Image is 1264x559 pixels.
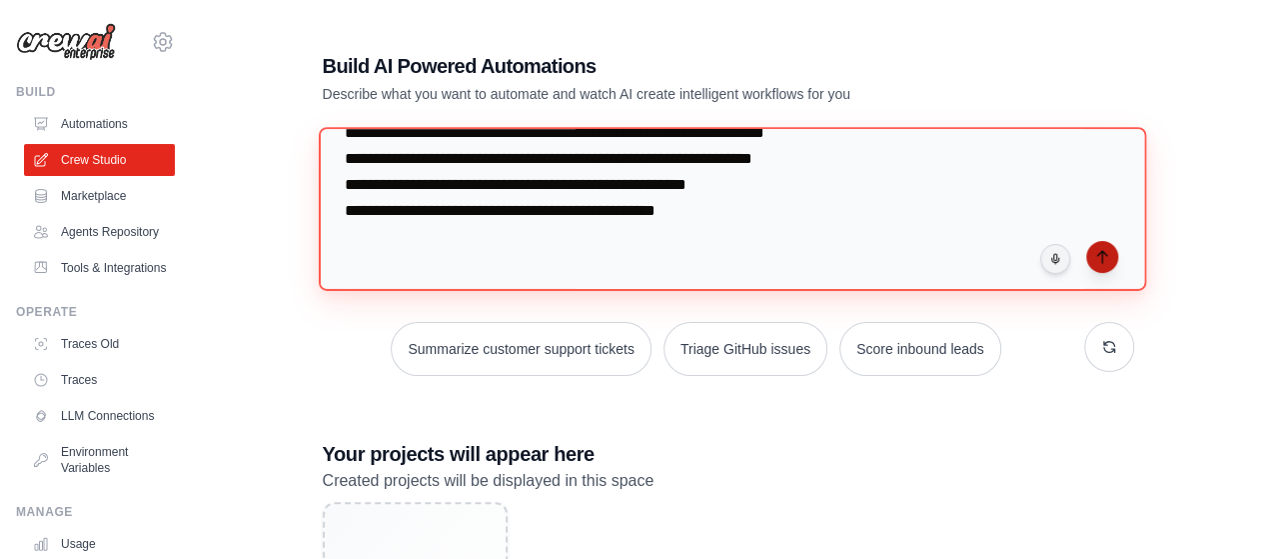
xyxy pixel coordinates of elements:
a: Marketplace [24,180,175,212]
h3: Your projects will appear here [323,440,1134,468]
button: Score inbound leads [839,322,1001,376]
a: Automations [24,108,175,140]
a: Tools & Integrations [24,252,175,284]
a: Traces [24,364,175,396]
a: Agents Repository [24,216,175,248]
button: Summarize customer support tickets [391,322,650,376]
div: Operate [16,304,175,320]
p: Created projects will be displayed in this space [323,468,1134,494]
iframe: Chat Widget [1164,463,1264,559]
img: Logo [16,23,116,61]
button: Triage GitHub issues [663,322,827,376]
a: LLM Connections [24,400,175,432]
a: Environment Variables [24,436,175,484]
button: Get new suggestions [1084,322,1134,372]
a: Crew Studio [24,144,175,176]
button: Click to speak your automation idea [1040,244,1070,274]
h1: Build AI Powered Automations [323,52,994,80]
a: Traces Old [24,328,175,360]
p: Describe what you want to automate and watch AI create intelligent workflows for you [323,84,994,104]
div: Build [16,84,175,100]
div: Manage [16,504,175,520]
